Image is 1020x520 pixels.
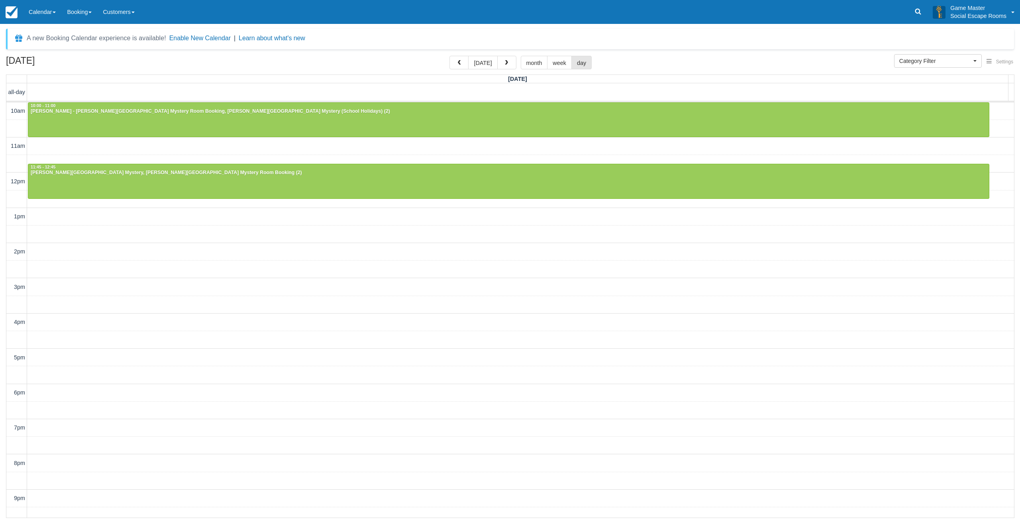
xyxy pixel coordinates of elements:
span: 5pm [14,354,25,361]
span: 11:45 - 12:45 [31,165,55,169]
button: Settings [982,56,1018,68]
span: 11am [11,143,25,149]
button: month [521,56,548,69]
span: 7pm [14,424,25,431]
div: [PERSON_NAME][GEOGRAPHIC_DATA] Mystery, [PERSON_NAME][GEOGRAPHIC_DATA] Mystery Room Booking (2) [30,170,987,176]
span: 4pm [14,319,25,325]
button: [DATE] [468,56,497,69]
h2: [DATE] [6,56,107,71]
span: 8pm [14,460,25,466]
span: 2pm [14,248,25,255]
span: 12pm [11,178,25,184]
div: A new Booking Calendar experience is available! [27,33,166,43]
p: Game Master [950,4,1006,12]
span: Category Filter [899,57,971,65]
span: 9pm [14,495,25,501]
a: 10:00 - 11:00[PERSON_NAME] - [PERSON_NAME][GEOGRAPHIC_DATA] Mystery Room Booking, [PERSON_NAME][G... [28,102,989,137]
span: | [234,35,235,41]
button: Category Filter [894,54,982,68]
span: Settings [996,59,1013,65]
span: 10am [11,108,25,114]
button: Enable New Calendar [169,34,231,42]
span: 6pm [14,389,25,396]
span: 10:00 - 11:00 [31,104,55,108]
p: Social Escape Rooms [950,12,1006,20]
div: [PERSON_NAME] - [PERSON_NAME][GEOGRAPHIC_DATA] Mystery Room Booking, [PERSON_NAME][GEOGRAPHIC_DAT... [30,108,987,115]
span: 1pm [14,213,25,220]
button: week [547,56,572,69]
a: 11:45 - 12:45[PERSON_NAME][GEOGRAPHIC_DATA] Mystery, [PERSON_NAME][GEOGRAPHIC_DATA] Mystery Room ... [28,164,989,199]
span: [DATE] [508,76,527,82]
span: all-day [8,89,25,95]
a: Learn about what's new [239,35,305,41]
span: 3pm [14,284,25,290]
img: A3 [933,6,945,18]
button: day [571,56,592,69]
img: checkfront-main-nav-mini-logo.png [6,6,18,18]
